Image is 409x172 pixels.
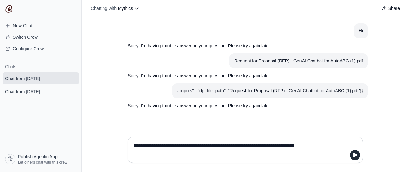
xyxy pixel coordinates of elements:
p: Sorry, I'm having trouble answering your question. Please try again later. [128,102,332,110]
span: Chat from [DATE] [5,88,40,95]
p: Sorry, I'm having trouble answering your question. Please try again later. [128,42,332,50]
span: Switch Crew [13,34,38,40]
a: Configure Crew [3,44,79,54]
button: Share [379,4,403,13]
button: Chatting with Mythics [88,4,142,13]
span: Chatting with [91,5,117,12]
span: Publish Agentic App [18,153,58,160]
img: CrewAI Logo [5,5,13,13]
span: Configure Crew [13,45,44,52]
section: User message [354,23,368,38]
section: User message [229,53,368,69]
div: Hi [359,27,363,35]
div: {"inputs": {"rfp_file_path": "Request for Proposal (RFP) - GenAI Chatbot for AutoABC (1).pdf"}} [177,87,363,94]
section: Response [123,98,337,113]
span: New Chat [13,22,32,29]
section: User message [172,83,368,98]
span: Mythics [118,6,133,11]
span: Let others chat with this crew [18,160,67,165]
a: Publish Agentic App Let others chat with this crew [3,152,79,167]
a: New Chat [3,20,79,31]
p: Sorry, I'm having trouble answering your question. Please try again later. [128,72,332,79]
span: Chat from [DATE] [5,75,40,82]
section: Response [123,38,337,53]
div: Request for Proposal (RFP) - GenAI Chatbot for AutoABC (1).pdf [234,57,363,65]
a: Chat from [DATE] [3,86,79,97]
button: Switch Crew [3,32,79,42]
span: Share [388,5,400,12]
section: Response [123,68,337,83]
a: Chat from [DATE] [3,72,79,84]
